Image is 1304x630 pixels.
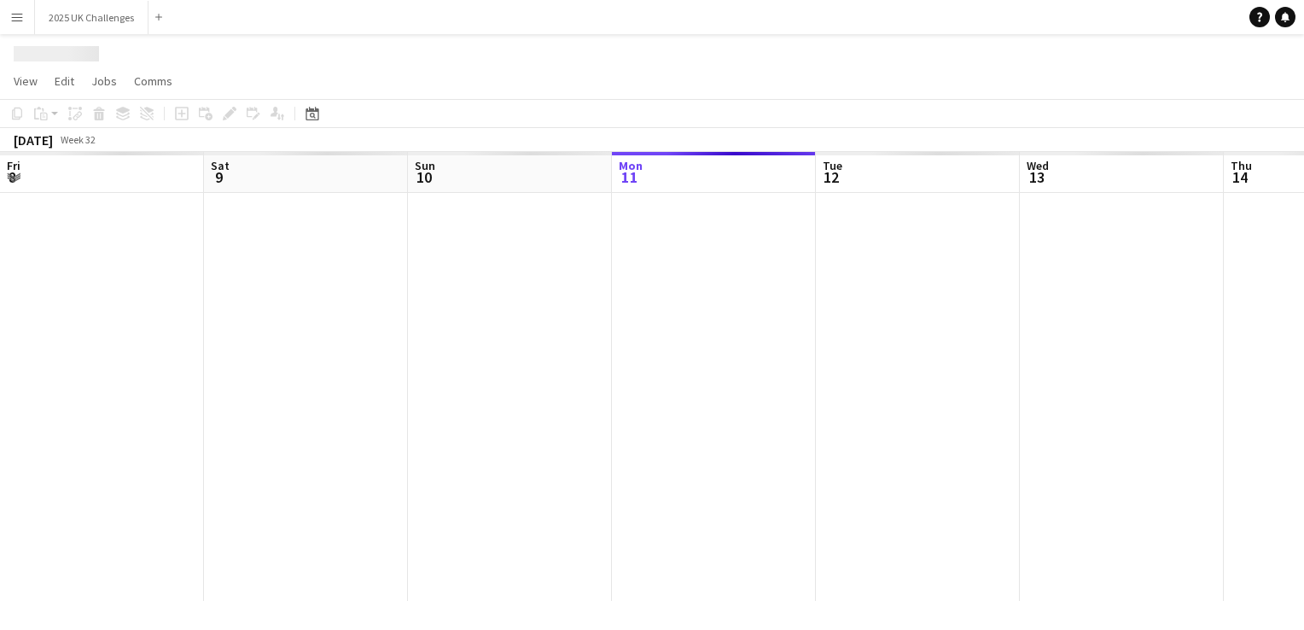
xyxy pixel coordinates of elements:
[7,158,20,173] span: Fri
[820,167,842,187] span: 12
[1024,167,1049,187] span: 13
[127,70,179,92] a: Comms
[415,158,435,173] span: Sun
[4,167,20,187] span: 8
[208,167,230,187] span: 9
[1231,158,1252,173] span: Thu
[211,158,230,173] span: Sat
[48,70,81,92] a: Edit
[616,167,643,187] span: 11
[134,73,172,89] span: Comms
[412,167,435,187] span: 10
[7,70,44,92] a: View
[56,133,99,146] span: Week 32
[619,158,643,173] span: Mon
[84,70,124,92] a: Jobs
[14,73,38,89] span: View
[91,73,117,89] span: Jobs
[35,1,148,34] button: 2025 UK Challenges
[14,131,53,149] div: [DATE]
[823,158,842,173] span: Tue
[55,73,74,89] span: Edit
[1228,167,1252,187] span: 14
[1027,158,1049,173] span: Wed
